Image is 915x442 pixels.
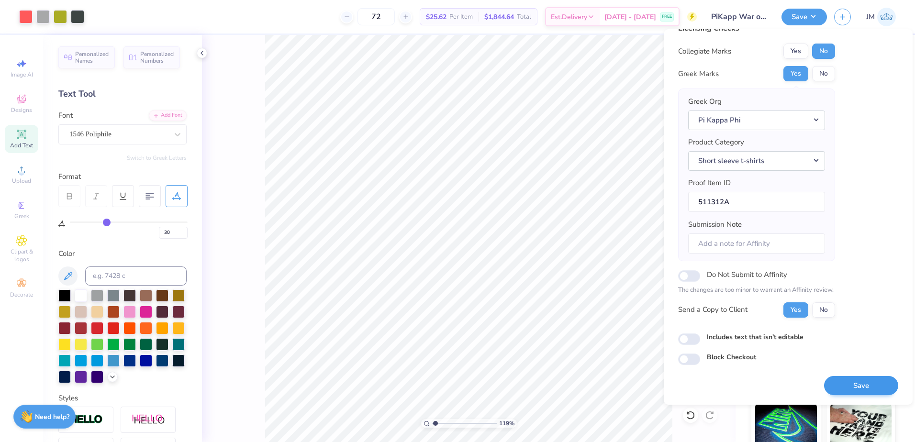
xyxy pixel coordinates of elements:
[783,44,808,59] button: Yes
[484,12,514,22] span: $1,844.64
[5,248,38,263] span: Clipart & logos
[707,332,803,342] label: Includes text that isn't editable
[824,376,898,396] button: Save
[688,177,731,188] label: Proof Item ID
[812,302,835,318] button: No
[58,110,73,121] label: Font
[11,106,32,114] span: Designs
[11,71,33,78] span: Image AI
[783,66,808,81] button: Yes
[75,51,109,64] span: Personalized Names
[688,137,744,148] label: Product Category
[58,88,187,100] div: Text Tool
[783,302,808,318] button: Yes
[812,44,835,59] button: No
[551,12,587,22] span: Est. Delivery
[10,142,33,149] span: Add Text
[127,154,187,162] button: Switch to Greek Letters
[688,151,825,171] button: Short sleeve t-shirts
[140,51,174,64] span: Personalized Numbers
[58,393,187,404] div: Styles
[499,419,514,428] span: 119 %
[688,96,722,107] label: Greek Org
[58,248,187,259] div: Color
[69,414,103,425] img: Stroke
[866,11,875,22] span: JM
[662,13,672,20] span: FREE
[10,291,33,298] span: Decorate
[517,12,531,22] span: Total
[866,8,896,26] a: JM
[704,7,774,26] input: Untitled Design
[678,304,748,315] div: Send a Copy to Client
[678,46,731,57] div: Collegiate Marks
[688,219,742,230] label: Submission Note
[604,12,656,22] span: [DATE] - [DATE]
[688,233,825,254] input: Add a note for Affinity
[149,110,187,121] div: Add Font
[14,212,29,220] span: Greek
[85,266,187,286] input: e.g. 7428 c
[132,414,165,426] img: Shadow
[58,171,188,182] div: Format
[678,68,719,79] div: Greek Marks
[35,412,69,421] strong: Need help?
[707,268,787,281] label: Do Not Submit to Affinity
[781,9,827,25] button: Save
[707,352,756,362] label: Block Checkout
[12,177,31,185] span: Upload
[426,12,446,22] span: $25.62
[678,286,835,295] p: The changes are too minor to warrant an Affinity review.
[357,8,395,25] input: – –
[877,8,896,26] img: Joshua Malaki
[812,66,835,81] button: No
[449,12,473,22] span: Per Item
[688,110,825,130] button: Pi Kappa Phi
